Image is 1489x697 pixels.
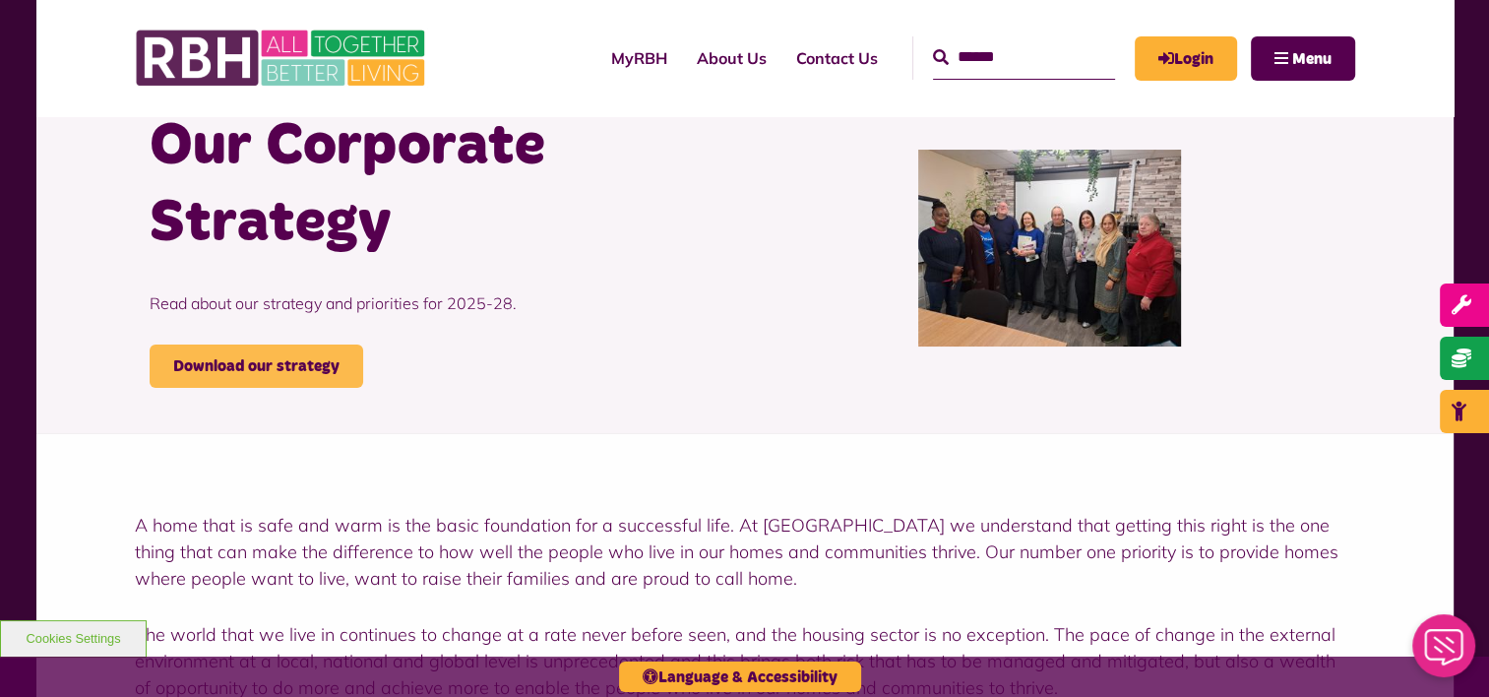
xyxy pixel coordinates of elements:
h1: Our Corporate Strategy [150,108,730,262]
p: A home that is safe and warm is the basic foundation for a successful life. At [GEOGRAPHIC_DATA] ... [135,512,1355,592]
iframe: Netcall Web Assistant for live chat [1400,608,1489,697]
a: About Us [682,32,781,85]
p: Read about our strategy and priorities for 2025-28. [150,262,730,345]
a: MyRBH [596,32,682,85]
img: RBH [135,20,430,96]
span: Menu [1292,51,1332,67]
button: Language & Accessibility [619,662,861,692]
a: Download our strategy - open in a new tab [150,345,363,388]
input: Search [933,36,1115,79]
button: Navigation [1251,36,1355,81]
a: Contact Us [781,32,893,85]
img: P15 Communities [918,150,1181,347]
a: MyRBH [1135,36,1237,81]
